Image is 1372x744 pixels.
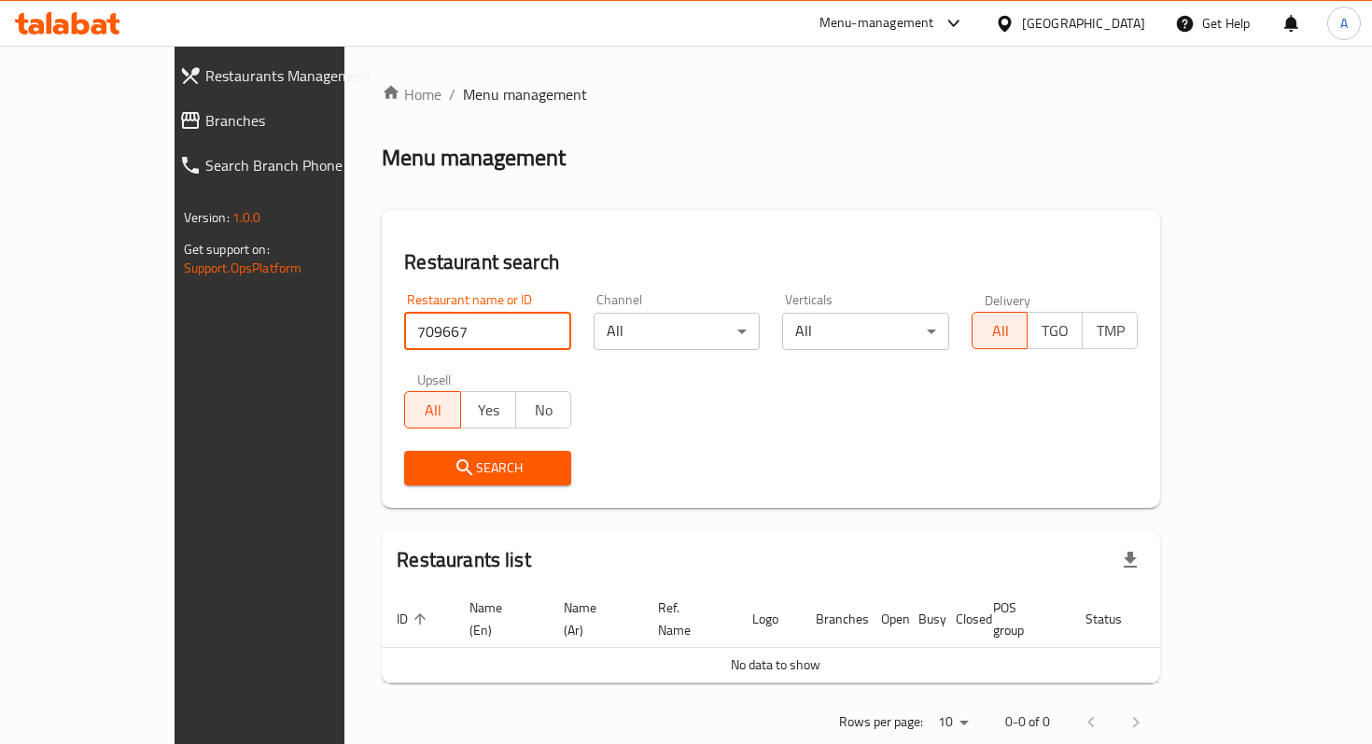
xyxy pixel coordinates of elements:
[382,83,441,105] a: Home
[801,591,866,648] th: Branches
[164,53,403,98] a: Restaurants Management
[397,546,530,574] h2: Restaurants list
[184,237,270,261] span: Get support on:
[404,248,1138,276] h2: Restaurant search
[463,83,587,105] span: Menu management
[1085,608,1146,630] span: Status
[164,143,403,188] a: Search Branch Phone
[184,205,230,230] span: Version:
[972,312,1028,349] button: All
[931,709,975,737] div: Rows per page:
[524,397,564,424] span: No
[232,205,261,230] span: 1.0.0
[1035,317,1075,344] span: TGO
[205,109,388,132] span: Branches
[1005,710,1050,734] p: 0-0 of 0
[1108,538,1153,583] div: Export file
[397,608,432,630] span: ID
[449,83,455,105] li: /
[564,597,621,641] span: Name (Ar)
[731,653,820,677] span: No data to show
[903,591,941,648] th: Busy
[404,313,571,350] input: Search for restaurant name or ID..
[1027,312,1083,349] button: TGO
[404,391,460,428] button: All
[469,597,526,641] span: Name (En)
[594,313,761,350] div: All
[866,591,903,648] th: Open
[819,12,934,35] div: Menu-management
[782,313,949,350] div: All
[205,154,388,176] span: Search Branch Phone
[737,591,801,648] th: Logo
[993,597,1048,641] span: POS group
[839,710,923,734] p: Rows per page:
[184,256,302,280] a: Support.OpsPlatform
[1022,13,1145,34] div: [GEOGRAPHIC_DATA]
[985,293,1031,306] label: Delivery
[460,391,516,428] button: Yes
[515,391,571,428] button: No
[164,98,403,143] a: Branches
[382,143,566,173] h2: Menu management
[980,317,1020,344] span: All
[658,597,715,641] span: Ref. Name
[413,397,453,424] span: All
[205,64,388,87] span: Restaurants Management
[1082,312,1138,349] button: TMP
[419,456,556,480] span: Search
[1090,317,1130,344] span: TMP
[382,83,1160,105] nav: breadcrumb
[941,591,978,648] th: Closed
[1340,13,1348,34] span: A
[382,591,1233,683] table: enhanced table
[469,397,509,424] span: Yes
[417,372,452,386] label: Upsell
[404,451,571,485] button: Search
